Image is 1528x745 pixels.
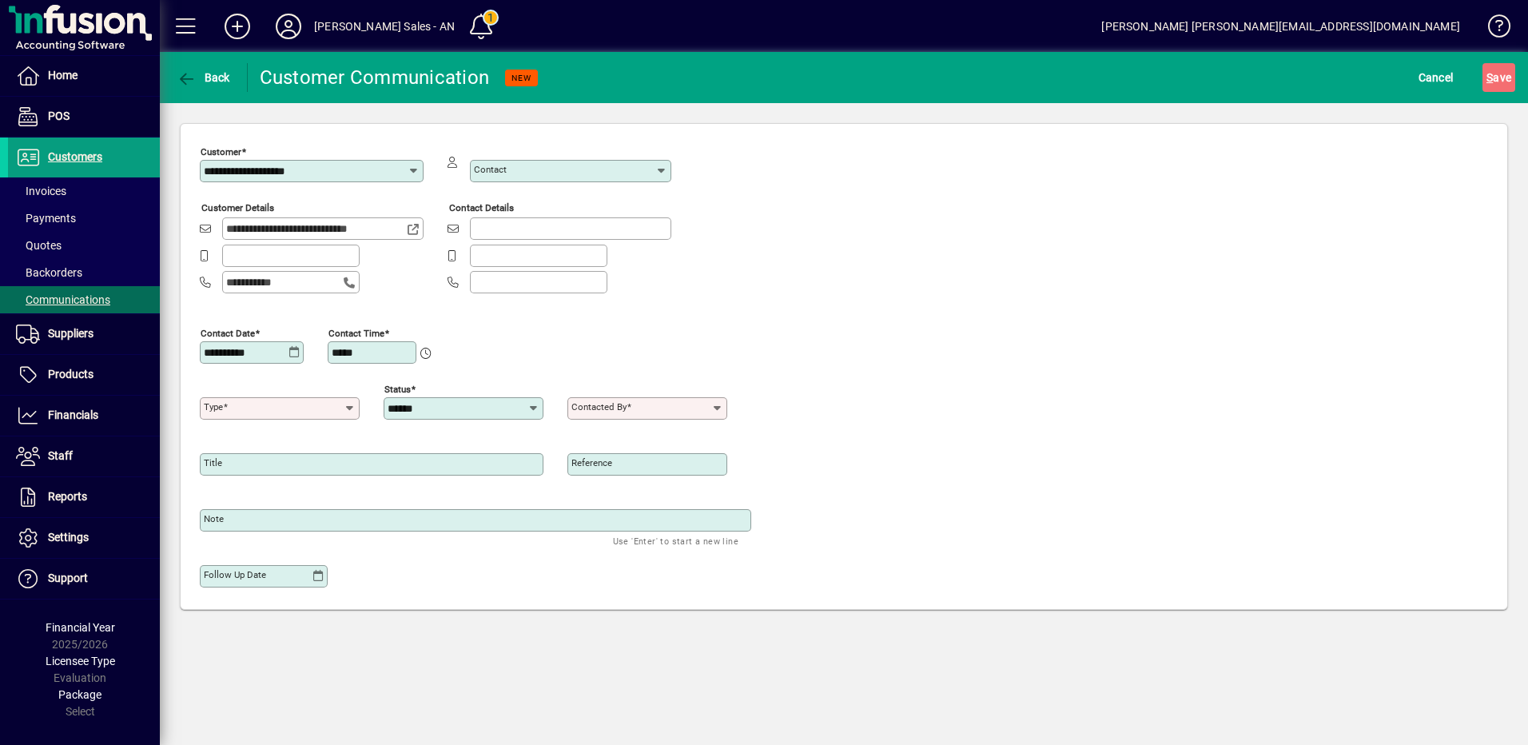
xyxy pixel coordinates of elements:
span: Back [177,71,230,84]
a: Home [8,56,160,96]
span: Payments [16,212,76,225]
span: Communications [16,293,110,306]
span: NEW [511,73,531,83]
mat-label: Reference [571,457,612,468]
button: Add [212,12,263,41]
a: Settings [8,518,160,558]
div: [PERSON_NAME] [PERSON_NAME][EMAIL_ADDRESS][DOMAIN_NAME] [1101,14,1460,39]
button: Save [1482,63,1515,92]
span: Home [48,69,78,82]
span: Customers [48,150,102,163]
mat-hint: Use 'Enter' to start a new line [613,532,738,550]
span: Support [48,572,88,584]
a: Suppliers [8,314,160,354]
mat-label: Contact time [328,327,384,338]
span: Reports [48,490,87,503]
button: Back [173,63,234,92]
button: Cancel [1415,63,1458,92]
span: Financials [48,408,98,421]
a: Reports [8,477,160,517]
a: Backorders [8,259,160,286]
span: ave [1486,65,1511,90]
a: Products [8,355,160,395]
span: POS [48,110,70,122]
mat-label: Follow up date [204,569,266,580]
a: Staff [8,436,160,476]
mat-label: Status [384,383,411,394]
a: Invoices [8,177,160,205]
span: Backorders [16,266,82,279]
span: Licensee Type [46,655,115,667]
span: Financial Year [46,621,115,634]
a: Communications [8,286,160,313]
a: Knowledge Base [1476,3,1508,55]
mat-label: Contact [474,164,507,175]
app-page-header-button: Back [160,63,248,92]
span: Cancel [1419,65,1454,90]
a: Financials [8,396,160,436]
a: Payments [8,205,160,232]
mat-label: Customer [201,146,241,157]
a: Quotes [8,232,160,259]
span: Package [58,688,101,701]
a: POS [8,97,160,137]
span: Products [48,368,94,380]
span: Quotes [16,239,62,252]
span: Staff [48,449,73,462]
div: [PERSON_NAME] Sales - AN [314,14,455,39]
mat-label: Title [204,457,222,468]
mat-label: Note [204,513,224,524]
a: Support [8,559,160,599]
span: Suppliers [48,327,94,340]
div: Customer Communication [260,65,490,90]
mat-label: Contacted by [571,401,627,412]
mat-label: Type [204,401,223,412]
span: Invoices [16,185,66,197]
span: Settings [48,531,89,544]
mat-label: Contact date [201,327,255,338]
button: Profile [263,12,314,41]
span: S [1486,71,1493,84]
